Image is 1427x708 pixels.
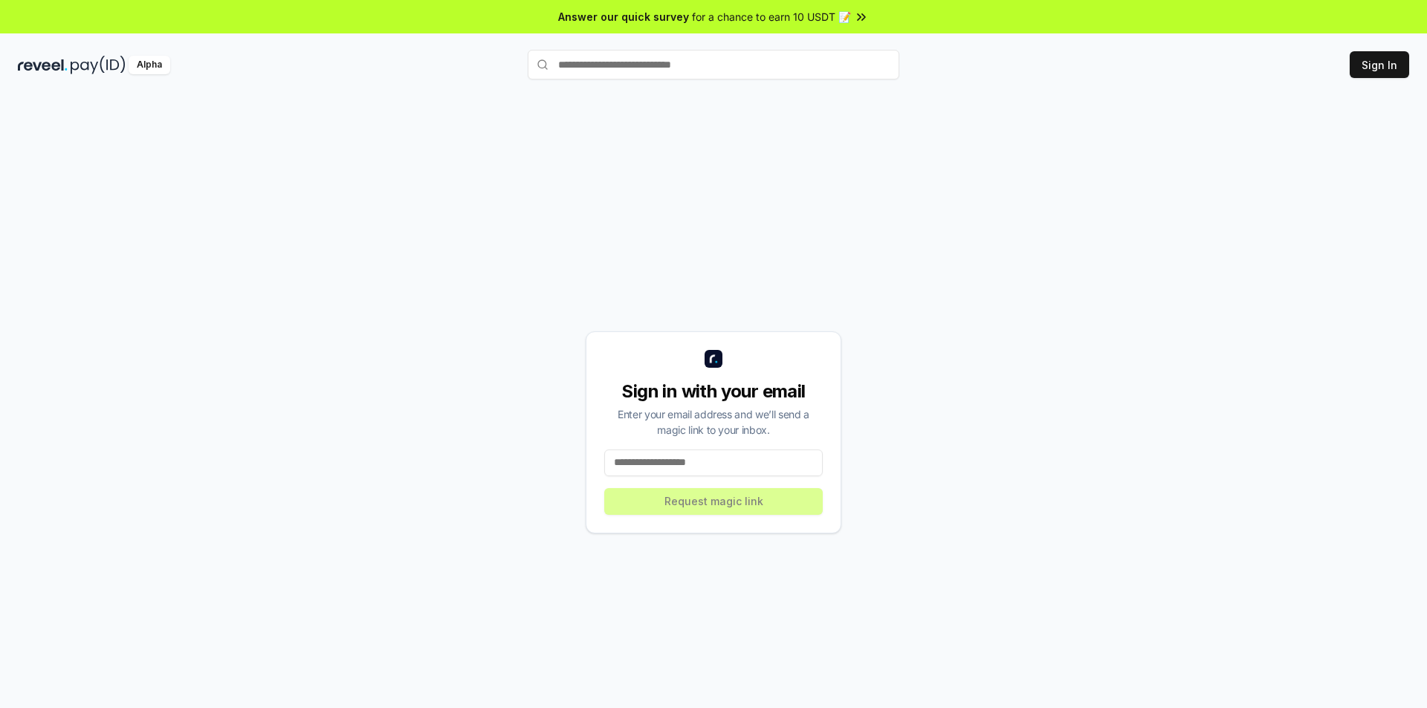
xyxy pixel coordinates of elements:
[692,9,851,25] span: for a chance to earn 10 USDT 📝
[71,56,126,74] img: pay_id
[558,9,689,25] span: Answer our quick survey
[18,56,68,74] img: reveel_dark
[1350,51,1409,78] button: Sign In
[129,56,170,74] div: Alpha
[604,406,823,438] div: Enter your email address and we’ll send a magic link to your inbox.
[604,380,823,403] div: Sign in with your email
[705,350,722,368] img: logo_small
